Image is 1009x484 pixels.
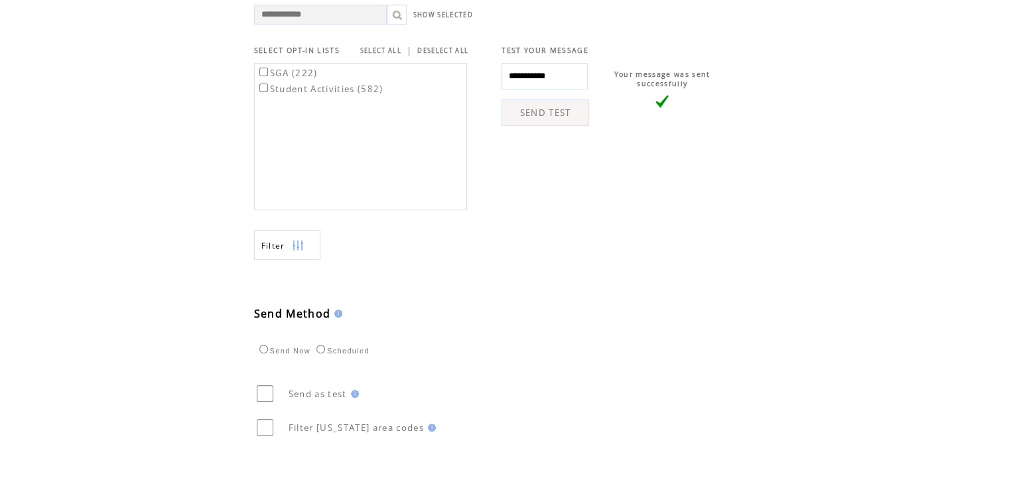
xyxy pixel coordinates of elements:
span: SELECT OPT-IN LISTS [254,46,340,55]
input: Student Activities (582) [259,84,268,92]
span: | [407,44,412,56]
input: Scheduled [316,345,325,353]
img: vLarge.png [655,95,669,108]
img: help.gif [330,310,342,318]
label: Scheduled [313,347,370,355]
label: Send Now [256,347,310,355]
span: Filter [US_STATE] area codes [289,422,424,434]
img: help.gif [347,390,359,398]
span: Show filters [261,240,285,251]
span: Your message was sent successfully [614,70,710,88]
input: SGA (222) [259,68,268,76]
span: Send as test [289,388,347,400]
label: Student Activities (582) [257,83,383,95]
span: Send Method [254,306,331,321]
a: SHOW SELECTED [413,11,473,19]
a: DESELECT ALL [417,46,468,55]
img: help.gif [424,424,436,432]
img: filters.png [292,231,304,261]
a: Filter [254,230,320,260]
input: Send Now [259,345,268,353]
a: SEND TEST [502,99,589,126]
label: SGA (222) [257,67,318,79]
a: SELECT ALL [360,46,401,55]
span: TEST YOUR MESSAGE [502,46,588,55]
